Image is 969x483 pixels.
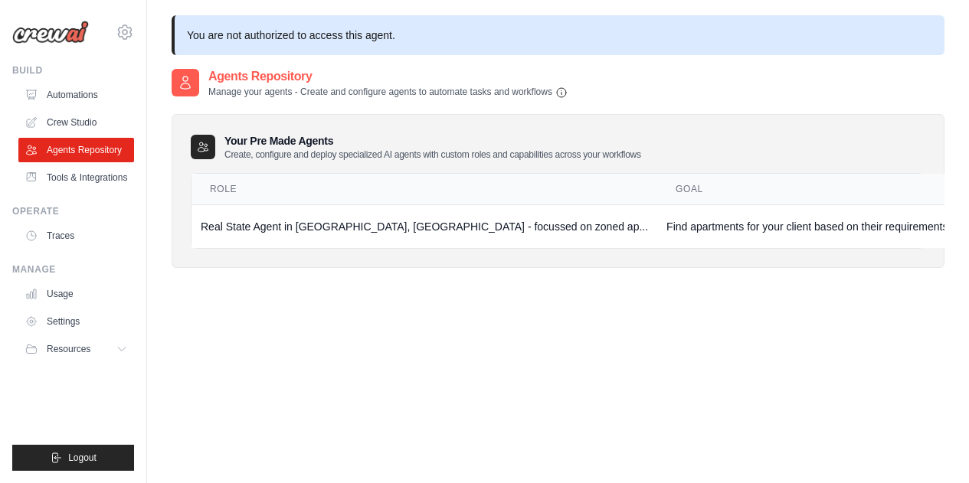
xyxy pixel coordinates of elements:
[172,15,944,55] p: You are not authorized to access this agent.
[192,204,657,248] td: Real State Agent in [GEOGRAPHIC_DATA], [GEOGRAPHIC_DATA] - focussed on zoned ap...
[224,148,641,161] p: Create, configure and deploy specialized AI agents with custom roles and capabilities across your...
[208,86,568,99] p: Manage your agents - Create and configure agents to automate tasks and workflows
[12,64,134,77] div: Build
[18,309,134,334] a: Settings
[18,165,134,190] a: Tools & Integrations
[12,21,89,44] img: Logo
[18,83,134,107] a: Automations
[657,174,957,205] th: Goal
[68,452,97,464] span: Logout
[892,410,969,483] iframe: Chat Widget
[12,445,134,471] button: Logout
[224,133,641,161] h3: Your Pre Made Agents
[192,174,657,205] th: Role
[18,110,134,135] a: Crew Studio
[208,67,568,86] h2: Agents Repository
[18,138,134,162] a: Agents Repository
[18,337,134,361] button: Resources
[12,263,134,276] div: Manage
[18,224,134,248] a: Traces
[18,282,134,306] a: Usage
[47,343,90,355] span: Resources
[12,205,134,217] div: Operate
[657,204,957,248] td: Find apartments for your client based on their requirements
